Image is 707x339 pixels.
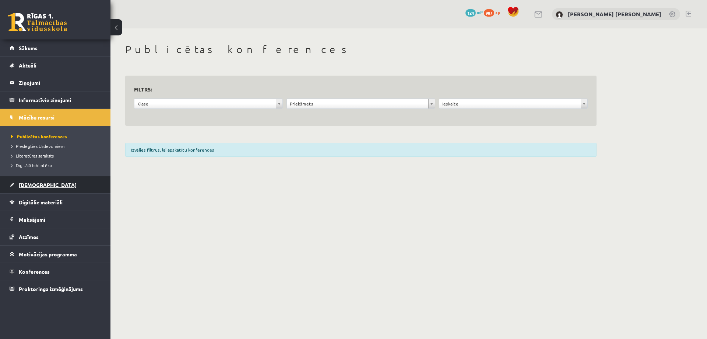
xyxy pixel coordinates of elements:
[11,162,52,168] span: Digitālā bibliotēka
[10,280,101,297] a: Proktoringa izmēģinājums
[10,263,101,280] a: Konferences
[8,13,67,31] a: Rīgas 1. Tālmācības vidusskola
[19,251,77,257] span: Motivācijas programma
[287,99,435,108] a: Priekšmets
[10,211,101,228] a: Maksājumi
[19,181,77,188] span: [DEMOGRAPHIC_DATA]
[495,9,500,15] span: xp
[137,99,273,108] span: Klase
[10,57,101,74] a: Aktuāli
[19,62,36,69] span: Aktuāli
[11,143,64,149] span: Pieslēgties Uzdevumiem
[11,143,103,149] a: Pieslēgties Uzdevumiem
[19,199,63,205] span: Digitālie materiāli
[10,91,101,108] a: Informatīvie ziņojumi
[11,162,103,169] a: Digitālā bibliotēka
[290,99,425,108] span: Priekšmets
[19,268,50,275] span: Konferences
[10,194,101,211] a: Digitālie materiāli
[477,9,483,15] span: mP
[19,91,101,108] legend: Informatīvie ziņojumi
[134,99,282,108] a: Klase
[125,43,597,56] h1: Publicētas konferences
[10,228,101,245] a: Atzīmes
[10,109,101,126] a: Mācību resursi
[19,234,39,240] span: Atzīmes
[10,176,101,193] a: [DEMOGRAPHIC_DATA]
[10,74,101,91] a: Ziņojumi
[11,134,67,139] span: Publicētas konferences
[11,153,54,159] span: Literatūras saraksts
[11,152,103,159] a: Literatūras saraksts
[556,11,563,18] img: Juris Eduards Pleikšnis
[19,211,101,228] legend: Maksājumi
[10,39,101,56] a: Sākums
[19,74,101,91] legend: Ziņojumi
[10,246,101,263] a: Motivācijas programma
[465,9,476,17] span: 124
[465,9,483,15] a: 124 mP
[568,10,661,18] a: [PERSON_NAME] [PERSON_NAME]
[125,143,597,157] div: Izvēlies filtrus, lai apskatītu konferences
[19,286,83,292] span: Proktoringa izmēģinājums
[19,114,54,121] span: Mācību resursi
[484,9,504,15] a: 987 xp
[11,133,103,140] a: Publicētas konferences
[439,99,587,108] a: Ieskaite
[484,9,494,17] span: 987
[19,45,38,51] span: Sākums
[442,99,578,108] span: Ieskaite
[134,84,579,94] h3: Filtrs:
